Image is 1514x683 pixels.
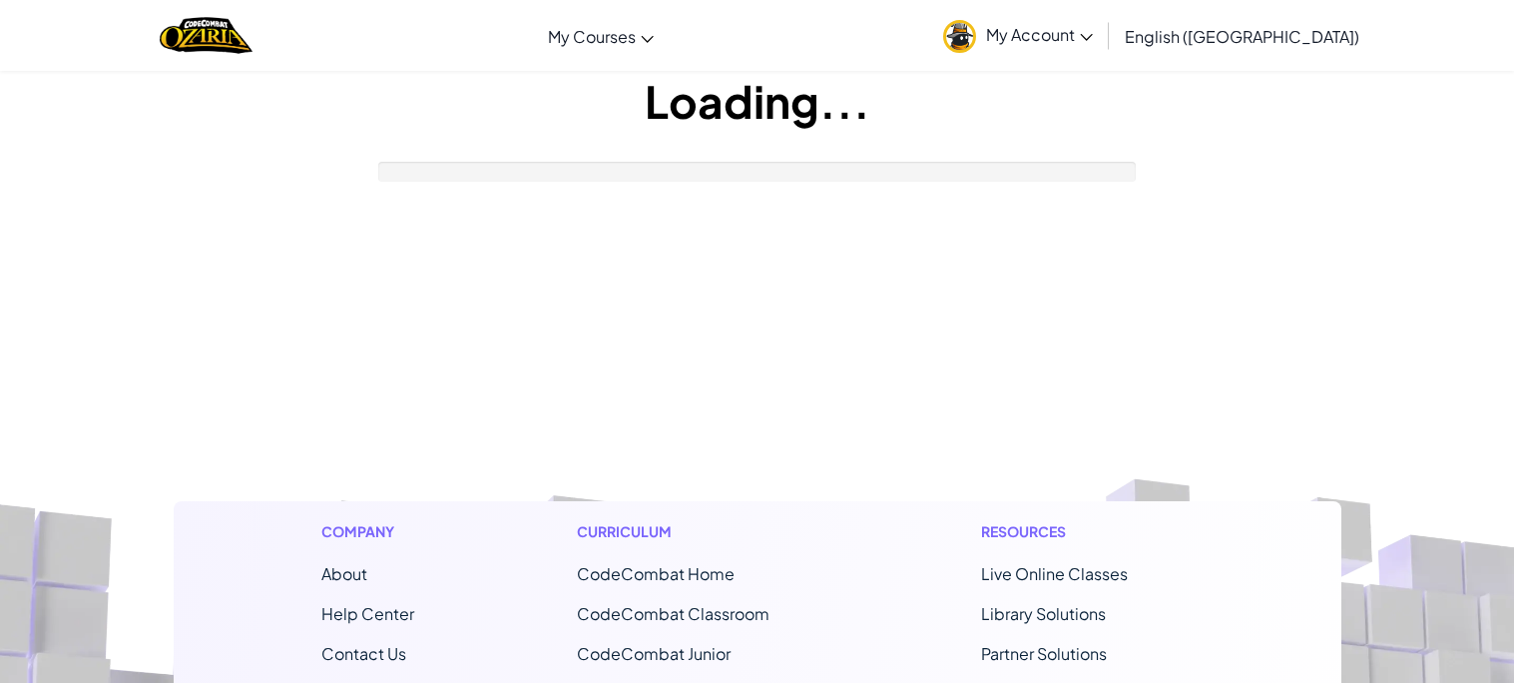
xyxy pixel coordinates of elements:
a: CodeCombat Junior [577,643,731,664]
a: English ([GEOGRAPHIC_DATA]) [1115,9,1369,63]
span: My Account [986,24,1093,45]
img: Home [160,15,252,56]
a: Live Online Classes [981,563,1128,584]
a: Partner Solutions [981,643,1107,664]
span: CodeCombat Home [577,563,735,584]
img: avatar [943,20,976,53]
h1: Curriculum [577,521,818,542]
span: English ([GEOGRAPHIC_DATA]) [1125,26,1359,47]
a: CodeCombat Classroom [577,603,769,624]
a: Help Center [321,603,414,624]
span: Contact Us [321,643,406,664]
h1: Resources [981,521,1194,542]
a: Library Solutions [981,603,1106,624]
a: My Courses [538,9,664,63]
a: My Account [933,4,1103,67]
span: My Courses [548,26,636,47]
a: Ozaria by CodeCombat logo [160,15,252,56]
a: About [321,563,367,584]
h1: Company [321,521,414,542]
